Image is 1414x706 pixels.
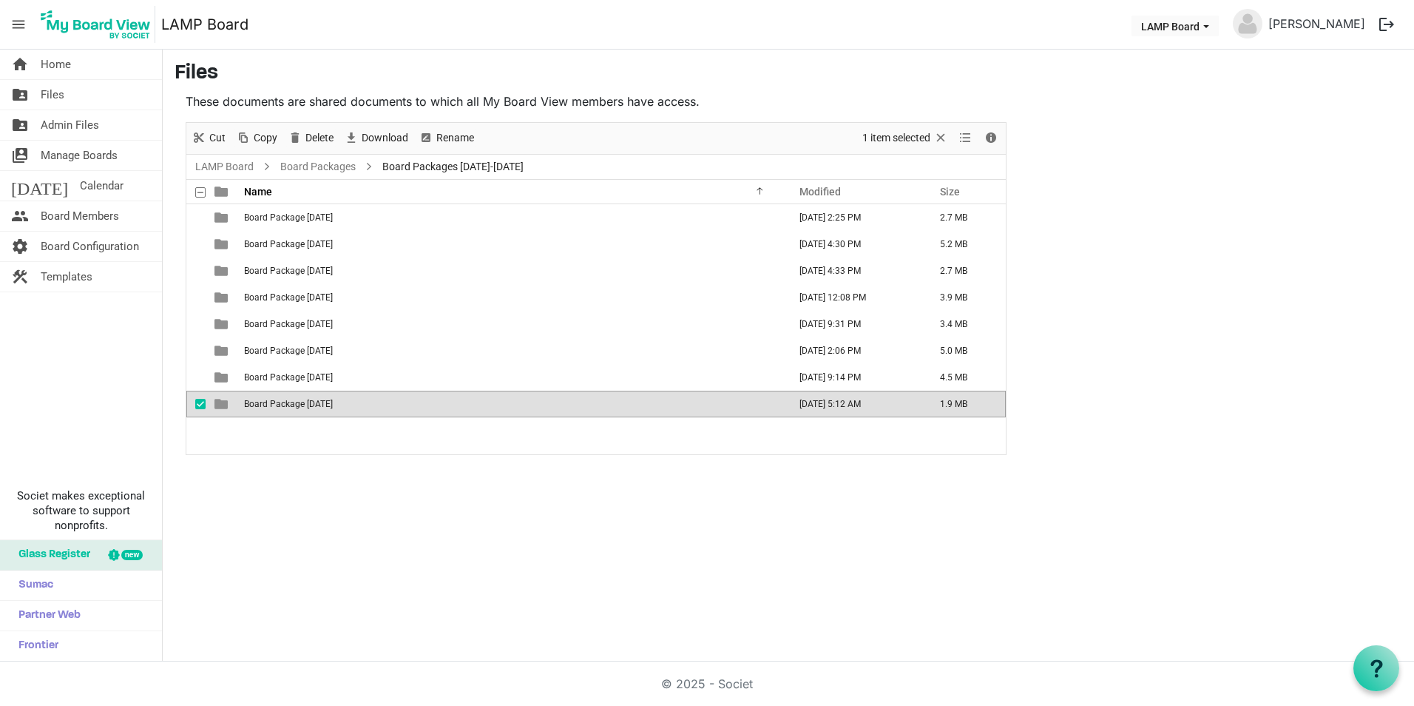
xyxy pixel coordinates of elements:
span: Admin Files [41,110,99,140]
td: 3.4 MB is template cell column header Size [924,311,1006,337]
button: LAMP Board dropdownbutton [1131,16,1219,36]
td: checkbox [186,337,206,364]
span: Manage Boards [41,141,118,170]
span: Modified [799,186,841,198]
p: These documents are shared documents to which all My Board View members have access. [186,93,1007,110]
a: My Board View Logo [36,6,161,43]
button: Copy [234,129,280,147]
td: Board Package May 2025 is template cell column header Name [240,337,784,364]
button: logout [1371,9,1402,40]
span: Glass Register [11,540,90,570]
td: May 13, 2025 2:06 PM column header Modified [784,337,924,364]
span: Board Package [DATE] [244,399,333,409]
td: checkbox [186,258,206,284]
div: Rename [413,123,479,154]
div: Details [978,123,1004,154]
span: Board Configuration [41,232,139,261]
span: Societ makes exceptional software to support nonprofits. [7,488,155,533]
td: Board Package April 2025 is template cell column header Name [240,204,784,231]
a: [PERSON_NAME] [1262,9,1371,38]
a: LAMP Board [192,158,257,176]
div: Delete [283,123,339,154]
span: Name [244,186,272,198]
td: is template cell column header type [206,258,240,284]
span: Rename [435,129,476,147]
span: settings [11,232,29,261]
span: Board Package [DATE] [244,212,333,223]
td: 2.7 MB is template cell column header Size [924,204,1006,231]
span: Frontier [11,631,58,661]
td: 3.9 MB is template cell column header Size [924,284,1006,311]
td: is template cell column header type [206,204,240,231]
td: checkbox [186,391,206,417]
span: Board Packages [DATE]-[DATE] [379,158,527,176]
td: 5.2 MB is template cell column header Size [924,231,1006,258]
td: checkbox [186,284,206,311]
div: new [121,550,143,560]
span: Partner Web [11,601,81,631]
td: Board Package June 2025 is template cell column header Name [240,284,784,311]
button: Selection [860,129,951,147]
span: Download [360,129,410,147]
td: is template cell column header type [206,364,240,391]
span: Files [41,80,64,110]
h3: Files [175,61,1402,87]
td: Board Package February 2025 is template cell column header Name [240,231,784,258]
span: Board Members [41,201,119,231]
span: folder_shared [11,110,29,140]
td: 5.0 MB is template cell column header Size [924,337,1006,364]
td: checkbox [186,311,206,337]
td: is template cell column header type [206,284,240,311]
td: 1.9 MB is template cell column header Size [924,391,1006,417]
td: checkbox [186,231,206,258]
td: is template cell column header type [206,311,240,337]
span: Cut [208,129,227,147]
div: Download [339,123,413,154]
td: checkbox [186,364,206,391]
td: January 14, 2025 4:33 PM column header Modified [784,258,924,284]
span: Size [940,186,960,198]
span: Board Package [DATE] [244,346,333,356]
button: View dropdownbutton [956,129,974,147]
span: home [11,50,29,79]
img: no-profile-picture.svg [1233,9,1262,38]
span: Board Package [DATE] [244,239,333,249]
span: switch_account [11,141,29,170]
button: Details [981,129,1001,147]
span: 1 item selected [861,129,932,147]
td: is template cell column header type [206,231,240,258]
td: October 13, 2024 5:12 AM column header Modified [784,391,924,417]
td: March 16, 2025 9:31 PM column header Modified [784,311,924,337]
span: people [11,201,29,231]
span: [DATE] [11,171,68,201]
span: Templates [41,262,92,292]
img: My Board View Logo [36,6,155,43]
span: Copy [252,129,279,147]
span: Board Package [DATE] [244,319,333,329]
button: Download [342,129,411,147]
button: Delete [285,129,336,147]
span: Sumac [11,571,53,600]
span: Calendar [80,171,124,201]
td: November 21, 2024 9:14 PM column header Modified [784,364,924,391]
a: Board Packages [277,158,359,176]
span: Board Package [DATE] [244,292,333,303]
div: Cut [186,123,231,154]
td: 4.5 MB is template cell column header Size [924,364,1006,391]
span: menu [4,10,33,38]
td: February 19, 2025 4:30 PM column header Modified [784,231,924,258]
td: Board Package November 2024 is template cell column header Name [240,364,784,391]
td: is template cell column header type [206,337,240,364]
span: Delete [304,129,335,147]
span: Home [41,50,71,79]
a: LAMP Board [161,10,248,39]
div: Copy [231,123,283,154]
td: Board Package October 2024 is template cell column header Name [240,391,784,417]
td: April 15, 2025 2:25 PM column header Modified [784,204,924,231]
button: Cut [189,129,229,147]
td: 2.7 MB is template cell column header Size [924,258,1006,284]
div: View [953,123,978,154]
td: is template cell column header type [206,391,240,417]
span: Board Package [DATE] [244,372,333,383]
a: © 2025 - Societ [661,676,753,691]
